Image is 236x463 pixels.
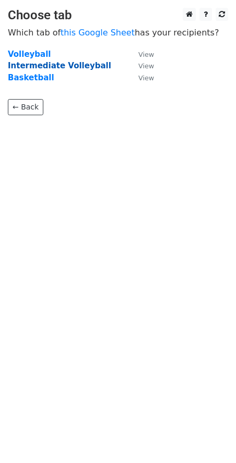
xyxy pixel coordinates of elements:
[61,28,135,38] a: this Google Sheet
[138,62,154,70] small: View
[184,413,236,463] iframe: Chat Widget
[138,51,154,58] small: View
[128,50,154,59] a: View
[8,27,228,38] p: Which tab of has your recipients?
[128,73,154,82] a: View
[8,8,228,23] h3: Choose tab
[8,73,54,82] a: Basketball
[128,61,154,70] a: View
[8,50,51,59] a: Volleyball
[8,99,43,115] a: ← Back
[8,61,111,70] a: Intermediate Volleyball
[138,74,154,82] small: View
